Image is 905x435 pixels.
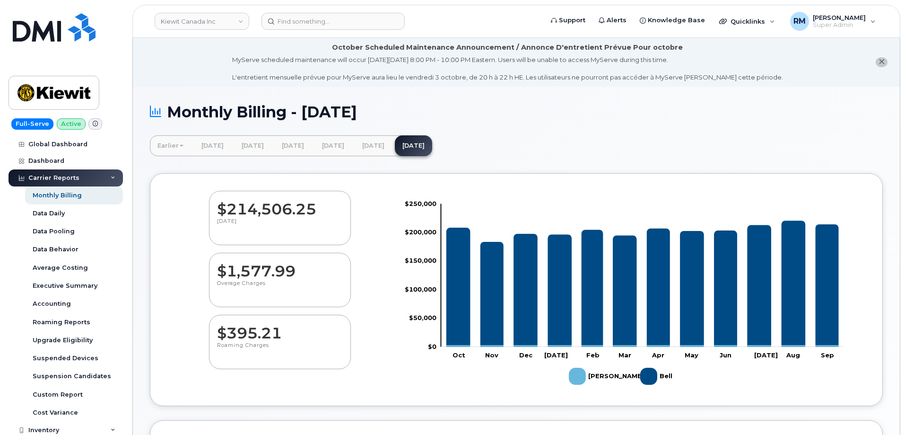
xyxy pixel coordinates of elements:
g: Chart [405,200,844,389]
tspan: Nov [485,351,498,359]
tspan: Mar [618,351,631,359]
tspan: $150,000 [405,257,436,265]
tspan: Feb [586,351,600,359]
tspan: $50,000 [409,314,436,321]
a: Earlier [150,135,191,156]
button: close notification [876,57,888,67]
g: Bell [640,364,675,389]
dd: $395.21 [217,315,343,342]
p: [DATE] [217,218,343,235]
tspan: [DATE] [544,351,568,359]
g: Jasper - Bell [446,345,839,347]
div: October Scheduled Maintenance Announcement / Annonce D'entretient Prévue Pour octobre [332,43,683,53]
h1: Monthly Billing - [DATE] [150,104,883,120]
tspan: $200,000 [405,228,436,236]
tspan: Apr [652,351,664,359]
tspan: $100,000 [405,285,436,293]
tspan: Aug [786,351,800,359]
tspan: Oct [452,351,465,359]
a: [DATE] [395,135,432,156]
a: [DATE] [314,135,352,156]
g: Bell [446,221,839,345]
tspan: $250,000 [405,200,436,207]
tspan: [DATE] [754,351,778,359]
tspan: $0 [428,343,436,350]
a: [DATE] [274,135,312,156]
a: [DATE] [194,135,231,156]
p: Roaming Charges [217,342,343,359]
tspan: Jun [720,351,731,359]
g: Jasper - Bell [569,364,644,389]
g: Legend [569,364,675,389]
a: [DATE] [355,135,392,156]
tspan: Sep [821,351,834,359]
div: MyServe scheduled maintenance will occur [DATE][DATE] 8:00 PM - 10:00 PM Eastern. Users will be u... [232,55,783,82]
tspan: Dec [519,351,533,359]
dd: $214,506.25 [217,191,343,218]
a: [DATE] [234,135,271,156]
p: Overage Charges [217,280,343,297]
dd: $1,577.99 [217,253,343,280]
tspan: May [685,351,698,359]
